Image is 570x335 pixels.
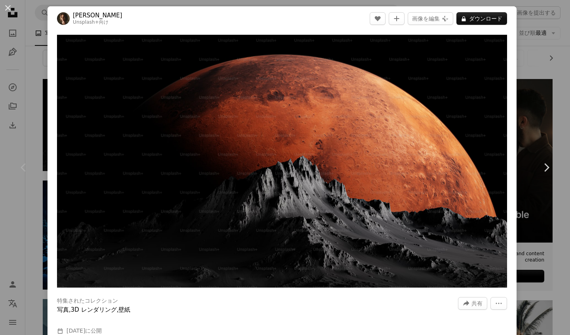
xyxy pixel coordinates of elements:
[458,297,487,310] button: このビジュアルを共有する
[69,306,71,313] span: ,
[522,130,570,205] a: 次へ
[118,306,130,313] a: 壁紙
[57,35,507,288] img: 山の頂上に昇る赤い月
[66,327,85,334] time: 2023年6月12日 15:57:13 JST
[456,12,507,25] button: ダウンロード
[71,306,117,313] a: 3D レンダリング
[73,19,122,26] div: 向け
[57,12,70,25] img: Alex Shuperのプロフィールを見る
[408,12,453,25] button: 画像を編集
[471,297,483,309] span: 共有
[57,35,507,288] button: この画像でズームインする
[57,297,118,305] h3: 特集されたコレクション
[66,327,102,334] span: に公開
[73,19,99,25] a: Unsplash+
[370,12,386,25] button: いいね！
[57,306,69,313] a: 写真
[117,306,119,313] span: ,
[73,11,122,19] a: [PERSON_NAME]
[389,12,405,25] button: コレクションに追加する
[490,297,507,310] button: その他のアクション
